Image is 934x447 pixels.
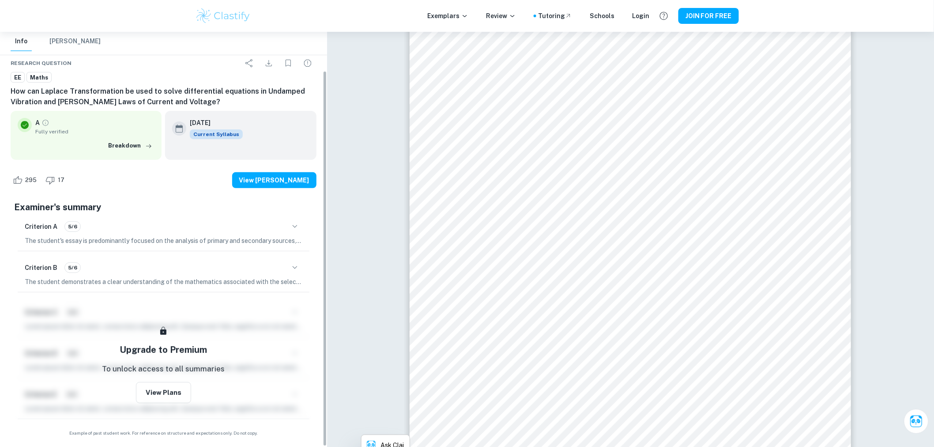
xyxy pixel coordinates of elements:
[190,129,243,139] div: This exemplar is based on the current syllabus. Feel free to refer to it for inspiration/ideas wh...
[232,172,316,188] button: View [PERSON_NAME]
[35,128,154,136] span: Fully verified
[35,118,40,128] p: A
[25,222,57,231] h6: Criterion A
[41,119,49,127] a: Grade fully verified
[11,32,32,51] button: Info
[25,236,302,246] p: The student's essay is predominantly focused on the analysis of primary and secondary sources, in...
[25,277,302,287] p: The student demonstrates a clear understanding of the mathematics associated with the selected to...
[65,223,80,231] span: 5/6
[190,118,236,128] h6: [DATE]
[632,11,649,21] a: Login
[25,263,57,273] h6: Criterion B
[241,54,258,72] div: Share
[590,11,614,21] a: Schools
[11,72,25,83] a: EE
[26,72,52,83] a: Maths
[260,54,278,72] div: Download
[299,54,316,72] div: Report issue
[195,7,251,25] img: Clastify logo
[904,409,929,434] button: Ask Clai
[656,8,671,23] button: Help and Feedback
[279,54,297,72] div: Bookmark
[102,364,225,375] p: To unlock access to all summaries
[427,11,468,21] p: Exemplars
[11,430,316,436] span: Example of past student work. For reference on structure and expectations only. Do not copy.
[120,343,207,356] h5: Upgrade to Premium
[486,11,516,21] p: Review
[11,59,72,67] span: Research question
[65,264,80,272] span: 5/6
[106,139,154,152] button: Breakdown
[136,382,191,403] button: View Plans
[53,176,69,185] span: 17
[11,173,41,187] div: Like
[49,32,101,51] button: [PERSON_NAME]
[11,73,24,82] span: EE
[27,73,51,82] span: Maths
[538,11,572,21] a: Tutoring
[43,173,69,187] div: Dislike
[14,201,313,214] h5: Examiner's summary
[190,129,243,139] span: Current Syllabus
[20,176,41,185] span: 295
[678,8,739,24] button: JOIN FOR FREE
[11,86,316,107] h6: How can Laplace Transformation be used to solve differential equations in Undamped Vibration and ...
